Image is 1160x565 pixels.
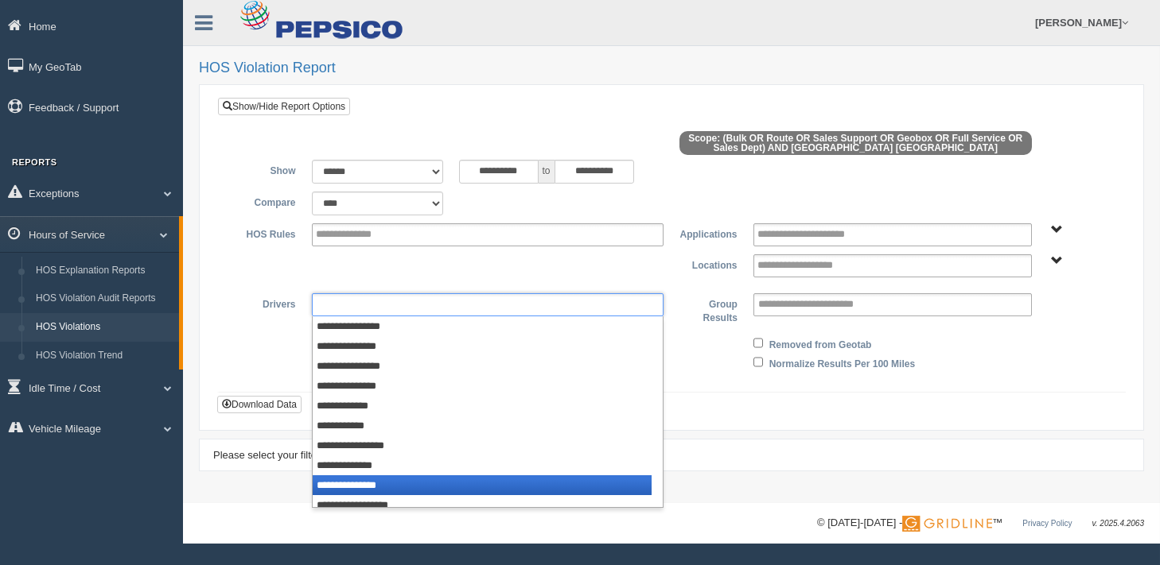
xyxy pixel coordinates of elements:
a: HOS Violation Audit Reports [29,284,179,313]
span: Scope: (Bulk OR Route OR Sales Support OR Geobox OR Full Service OR Sales Dept) AND [GEOGRAPHIC_D... [679,131,1032,155]
span: to [539,160,555,184]
label: Applications [671,223,745,242]
a: Show/Hide Report Options [218,98,350,115]
a: HOS Violation Trend [29,342,179,370]
button: Download Data [217,396,302,413]
a: HOS Explanation Reports [29,257,179,285]
a: Privacy Policy [1022,519,1072,528]
h2: HOS Violation Report [199,60,1144,76]
label: Normalize Results Per 100 Miles [769,353,915,372]
label: Locations [671,254,745,273]
span: Please select your filter options above and click "Apply Filters" to view your report. [213,449,589,461]
img: Gridline [902,516,992,532]
label: Group Results [671,293,745,326]
a: HOS Violations [29,313,179,342]
label: Removed from Geotab [769,334,872,353]
label: Drivers [230,293,304,312]
div: © [DATE]-[DATE] - ™ [817,515,1144,532]
label: Compare [230,192,304,211]
label: HOS Rules [230,223,304,242]
span: v. 2025.4.2063 [1092,519,1144,528]
label: Show [230,160,304,179]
